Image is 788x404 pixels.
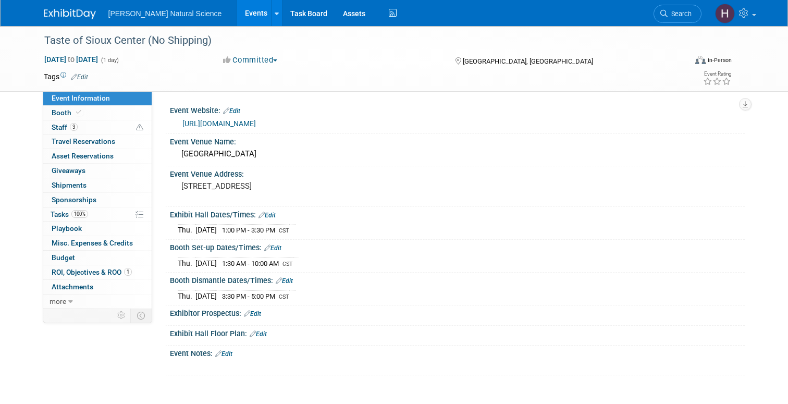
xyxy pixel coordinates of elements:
[43,207,152,222] a: Tasks100%
[43,120,152,134] a: Staff3
[52,283,93,291] span: Attachments
[43,91,152,105] a: Event Information
[66,55,76,64] span: to
[41,31,673,50] div: Taste of Sioux Center (No Shipping)
[463,57,593,65] span: [GEOGRAPHIC_DATA], [GEOGRAPHIC_DATA]
[43,149,152,163] a: Asset Reservations
[43,236,152,250] a: Misc. Expenses & Credits
[136,123,143,132] span: Potential Scheduling Conflict -- at least one attendee is tagged in another overlapping event.
[52,137,115,145] span: Travel Reservations
[170,273,745,286] div: Booth Dismantle Dates/Times:
[44,55,98,64] span: [DATE] [DATE]
[276,277,293,285] a: Edit
[70,123,78,131] span: 3
[43,164,152,178] a: Giveaways
[279,227,289,234] span: CST
[282,261,293,267] span: CST
[170,305,745,319] div: Exhibitor Prospectus:
[630,54,732,70] div: Event Format
[707,56,732,64] div: In-Person
[195,225,217,236] td: [DATE]
[178,146,737,162] div: [GEOGRAPHIC_DATA]
[178,290,195,301] td: Thu.
[244,310,261,317] a: Edit
[52,123,78,131] span: Staff
[52,268,132,276] span: ROI, Objectives & ROO
[43,106,152,120] a: Booth
[52,181,87,189] span: Shipments
[43,193,152,207] a: Sponsorships
[76,109,81,115] i: Booth reservation complete
[43,222,152,236] a: Playbook
[695,56,706,64] img: Format-Inperson.png
[71,210,88,218] span: 100%
[258,212,276,219] a: Edit
[264,244,281,252] a: Edit
[170,166,745,179] div: Event Venue Address:
[195,290,217,301] td: [DATE]
[178,258,195,268] td: Thu.
[195,258,217,268] td: [DATE]
[43,295,152,309] a: more
[250,330,267,338] a: Edit
[43,178,152,192] a: Shipments
[52,108,83,117] span: Booth
[100,57,119,64] span: (1 day)
[654,5,701,23] a: Search
[108,9,222,18] span: [PERSON_NAME] Natural Science
[170,346,745,359] div: Event Notes:
[52,224,82,232] span: Playbook
[170,207,745,221] div: Exhibit Hall Dates/Times:
[181,181,398,191] pre: [STREET_ADDRESS]
[113,309,131,322] td: Personalize Event Tab Strip
[222,260,279,267] span: 1:30 AM - 10:00 AM
[170,326,745,339] div: Exhibit Hall Floor Plan:
[50,297,66,305] span: more
[43,251,152,265] a: Budget
[222,226,275,234] span: 1:00 PM - 3:30 PM
[170,103,745,116] div: Event Website:
[52,152,114,160] span: Asset Reservations
[715,4,735,23] img: Halle Fick
[703,71,731,77] div: Event Rating
[71,74,88,81] a: Edit
[170,134,745,147] div: Event Venue Name:
[182,119,256,128] a: [URL][DOMAIN_NAME]
[170,240,745,253] div: Booth Set-up Dates/Times:
[52,239,133,247] span: Misc. Expenses & Credits
[43,134,152,149] a: Travel Reservations
[222,292,275,300] span: 3:30 PM - 5:00 PM
[124,268,132,276] span: 1
[52,94,110,102] span: Event Information
[44,9,96,19] img: ExhibitDay
[178,225,195,236] td: Thu.
[215,350,232,358] a: Edit
[52,166,85,175] span: Giveaways
[219,55,281,66] button: Committed
[44,71,88,82] td: Tags
[51,210,88,218] span: Tasks
[130,309,152,322] td: Toggle Event Tabs
[43,280,152,294] a: Attachments
[279,293,289,300] span: CST
[223,107,240,115] a: Edit
[52,195,96,204] span: Sponsorships
[52,253,75,262] span: Budget
[43,265,152,279] a: ROI, Objectives & ROO1
[668,10,692,18] span: Search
